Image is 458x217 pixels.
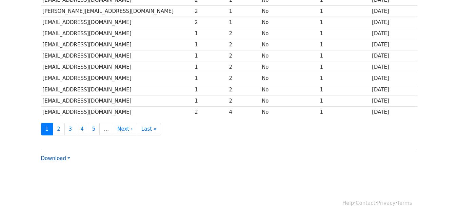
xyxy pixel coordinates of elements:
[193,84,227,95] td: 1
[318,106,370,117] td: 1
[227,50,260,62] td: 2
[227,62,260,73] td: 2
[260,95,318,106] td: No
[41,95,193,106] td: [EMAIL_ADDRESS][DOMAIN_NAME]
[370,84,417,95] td: [DATE]
[227,95,260,106] td: 2
[260,39,318,50] td: No
[41,6,193,17] td: [PERSON_NAME][EMAIL_ADDRESS][DOMAIN_NAME]
[370,73,417,84] td: [DATE]
[227,84,260,95] td: 2
[193,106,227,117] td: 2
[41,50,193,62] td: [EMAIL_ADDRESS][DOMAIN_NAME]
[370,106,417,117] td: [DATE]
[260,17,318,28] td: No
[260,28,318,39] td: No
[260,6,318,17] td: No
[41,17,193,28] td: [EMAIL_ADDRESS][DOMAIN_NAME]
[64,123,77,135] a: 3
[76,123,88,135] a: 4
[370,28,417,39] td: [DATE]
[260,62,318,73] td: No
[318,39,370,50] td: 1
[260,84,318,95] td: No
[397,200,412,206] a: Terms
[370,50,417,62] td: [DATE]
[41,39,193,50] td: [EMAIL_ADDRESS][DOMAIN_NAME]
[41,84,193,95] td: [EMAIL_ADDRESS][DOMAIN_NAME]
[318,73,370,84] td: 1
[227,28,260,39] td: 2
[193,62,227,73] td: 1
[41,62,193,73] td: [EMAIL_ADDRESS][DOMAIN_NAME]
[88,123,100,135] a: 5
[193,17,227,28] td: 2
[318,95,370,106] td: 1
[370,95,417,106] td: [DATE]
[113,123,137,135] a: Next ›
[193,39,227,50] td: 1
[377,200,395,206] a: Privacy
[342,200,354,206] a: Help
[318,62,370,73] td: 1
[318,17,370,28] td: 1
[370,62,417,73] td: [DATE]
[356,200,375,206] a: Contact
[41,155,70,161] a: Download
[318,50,370,62] td: 1
[41,106,193,117] td: [EMAIL_ADDRESS][DOMAIN_NAME]
[41,123,53,135] a: 1
[227,6,260,17] td: 1
[318,84,370,95] td: 1
[193,95,227,106] td: 1
[137,123,161,135] a: Last »
[424,185,458,217] iframe: Chat Widget
[370,39,417,50] td: [DATE]
[193,73,227,84] td: 1
[227,106,260,117] td: 4
[318,28,370,39] td: 1
[193,50,227,62] td: 1
[227,17,260,28] td: 1
[318,6,370,17] td: 1
[193,28,227,39] td: 1
[227,73,260,84] td: 2
[370,17,417,28] td: [DATE]
[41,28,193,39] td: [EMAIL_ADDRESS][DOMAIN_NAME]
[193,6,227,17] td: 2
[41,73,193,84] td: [EMAIL_ADDRESS][DOMAIN_NAME]
[227,39,260,50] td: 2
[260,106,318,117] td: No
[260,50,318,62] td: No
[370,6,417,17] td: [DATE]
[260,73,318,84] td: No
[53,123,65,135] a: 2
